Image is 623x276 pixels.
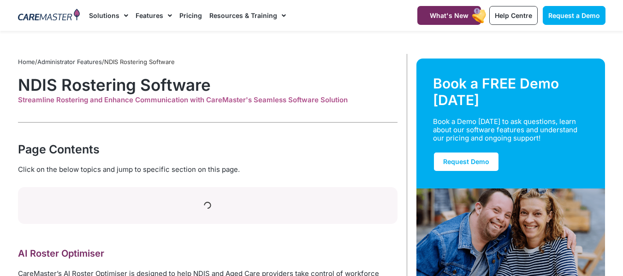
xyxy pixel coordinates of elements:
[104,58,175,65] span: NDIS Rostering Software
[433,75,589,108] div: Book a FREE Demo [DATE]
[495,12,532,19] span: Help Centre
[443,158,489,165] span: Request Demo
[18,96,398,104] div: Streamline Rostering and Enhance Communication with CareMaster's Seamless Software Solution
[18,58,175,65] span: / /
[18,247,398,259] h2: AI Roster Optimiser
[18,58,35,65] a: Home
[430,12,469,19] span: What's New
[37,58,102,65] a: Administrator Features
[18,75,398,94] h1: NDIS Rostering Software
[18,9,80,23] img: CareMaster Logo
[18,164,398,175] div: Click on the below topics and jump to specific section on this page.
[548,12,600,19] span: Request a Demo
[433,117,578,142] div: Book a Demo [DATE] to ask questions, learn about our software features and understand our pricing...
[543,6,605,25] a: Request a Demo
[18,141,398,158] div: Page Contents
[417,6,481,25] a: What's New
[489,6,538,25] a: Help Centre
[433,152,499,172] a: Request Demo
